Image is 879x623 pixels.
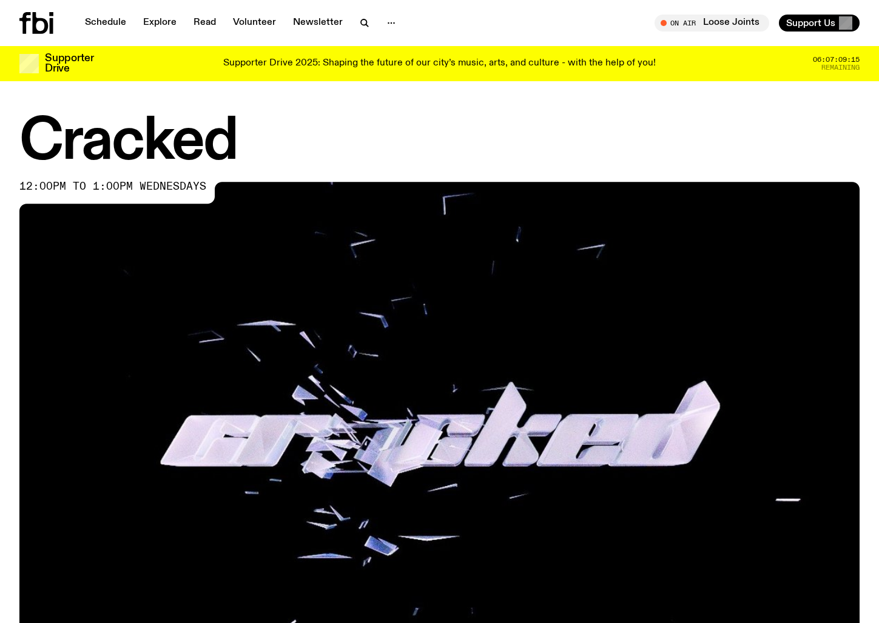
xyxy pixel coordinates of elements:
[78,15,133,32] a: Schedule
[786,18,835,28] span: Support Us
[779,15,860,32] button: Support Us
[813,56,860,63] span: 06:07:09:15
[19,115,860,170] h1: Cracked
[45,53,93,74] h3: Supporter Drive
[19,182,206,192] span: 12:00pm to 1:00pm wednesdays
[655,15,769,32] button: On AirLoose Joints
[821,64,860,71] span: Remaining
[286,15,350,32] a: Newsletter
[186,15,223,32] a: Read
[223,58,656,69] p: Supporter Drive 2025: Shaping the future of our city’s music, arts, and culture - with the help o...
[136,15,184,32] a: Explore
[226,15,283,32] a: Volunteer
